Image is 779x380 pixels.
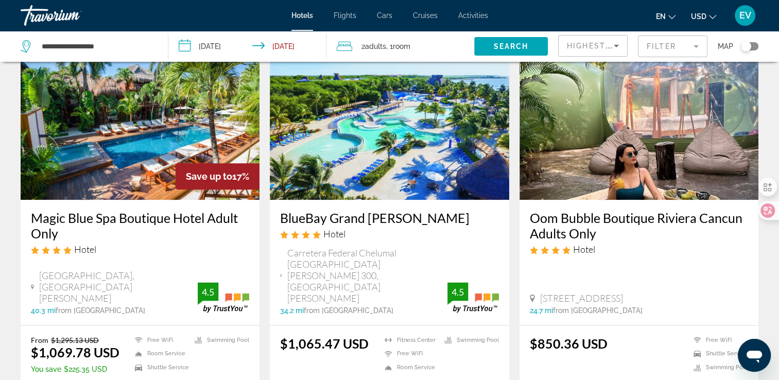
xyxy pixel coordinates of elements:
[377,11,392,20] a: Cars
[365,42,386,50] span: Adults
[530,210,748,241] a: Oom Bubble Boutique Riviera Cancun Adults Only
[186,171,232,182] span: Save up to
[280,228,498,239] div: 4 star Hotel
[738,339,771,372] iframe: Az üzenetküldési ablak megnyitására szolgáló gomb
[447,282,499,313] img: trustyou-badge.svg
[74,244,96,255] span: Hotel
[691,9,716,24] button: Change currency
[656,9,676,24] button: Change language
[530,306,553,315] span: 24.7 mi
[31,365,61,373] span: You save
[732,5,758,26] button: User Menu
[291,11,313,20] a: Hotels
[540,292,623,304] span: [STREET_ADDRESS]
[31,336,48,344] span: From
[130,336,189,344] li: Free WiFi
[361,39,386,54] span: 2
[379,336,439,344] li: Fitness Center
[189,336,249,344] li: Swimming Pool
[393,42,410,50] span: Room
[31,210,249,241] a: Magic Blue Spa Boutique Hotel Adult Only
[474,37,548,56] button: Search
[130,363,189,372] li: Shuttle Service
[198,286,218,298] div: 4.5
[334,11,356,20] a: Flights
[530,336,608,351] ins: $850.36 USD
[280,306,304,315] span: 34.2 mi
[56,306,145,315] span: from [GEOGRAPHIC_DATA]
[493,42,528,50] span: Search
[323,228,345,239] span: Hotel
[51,336,99,344] del: $1,295.13 USD
[567,40,619,52] mat-select: Sort by
[280,210,498,226] a: BlueBay Grand [PERSON_NAME]
[530,244,748,255] div: 4 star Hotel
[287,247,447,304] span: Carretera Federal Chelumal [GEOGRAPHIC_DATA][PERSON_NAME] 300, [GEOGRAPHIC_DATA][PERSON_NAME]
[304,306,393,315] span: from [GEOGRAPHIC_DATA]
[567,42,634,50] span: Highest Price
[31,306,56,315] span: 40.3 mi
[39,270,198,304] span: [GEOGRAPHIC_DATA], [GEOGRAPHIC_DATA][PERSON_NAME]
[31,244,249,255] div: 4 star Hotel
[176,163,259,189] div: 17%
[718,39,733,54] span: Map
[688,350,748,358] li: Shuttle Service
[520,35,758,200] img: Hotel image
[688,336,748,344] li: Free WiFi
[21,35,259,200] img: Hotel image
[31,365,119,373] p: $225.35 USD
[326,31,474,62] button: Travelers: 2 adults, 0 children
[379,363,439,372] li: Room Service
[413,11,438,20] a: Cruises
[21,2,124,29] a: Travorium
[739,10,751,21] span: EV
[656,12,666,21] span: en
[386,39,410,54] span: , 1
[168,31,326,62] button: Check-in date: Nov 3, 2025 Check-out date: Nov 10, 2025
[688,363,748,372] li: Swimming Pool
[458,11,488,20] a: Activities
[379,350,439,358] li: Free WiFi
[573,244,595,255] span: Hotel
[553,306,643,315] span: from [GEOGRAPHIC_DATA]
[691,12,706,21] span: USD
[638,35,707,58] button: Filter
[198,282,249,313] img: trustyou-badge.svg
[31,344,119,360] ins: $1,069.78 USD
[733,42,758,51] button: Toggle map
[130,350,189,358] li: Room Service
[439,336,499,344] li: Swimming Pool
[280,336,369,351] ins: $1,065.47 USD
[270,35,509,200] img: Hotel image
[447,286,468,298] div: 4.5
